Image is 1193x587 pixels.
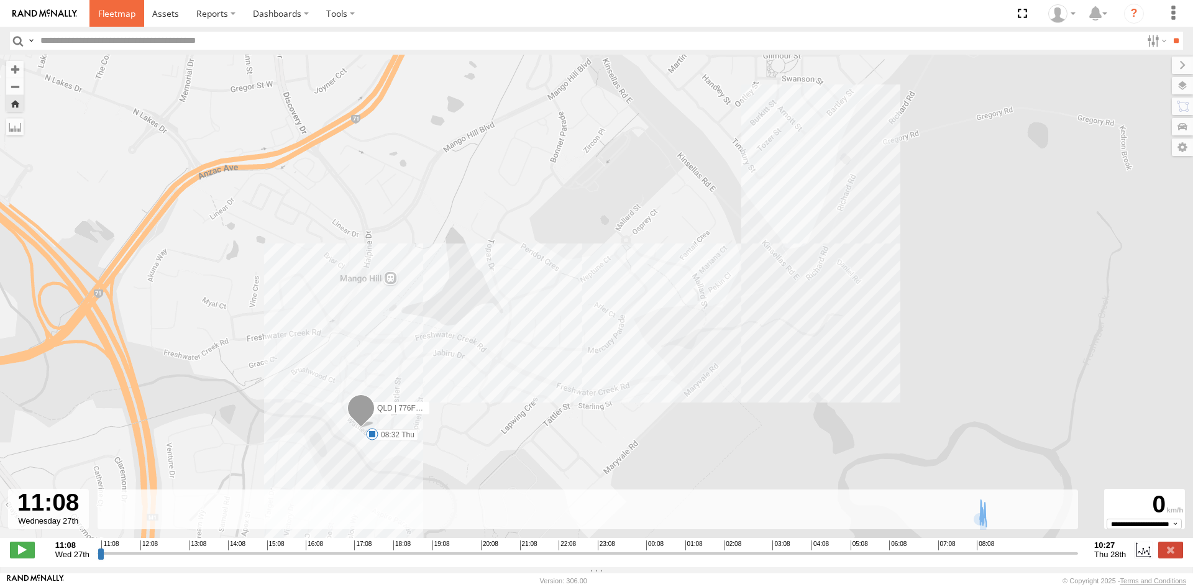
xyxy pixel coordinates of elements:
[1120,577,1186,585] a: Terms and Conditions
[140,540,158,550] span: 12:08
[520,540,537,550] span: 21:08
[228,540,245,550] span: 14:08
[267,540,285,550] span: 15:08
[1158,542,1183,558] label: Close
[724,540,741,550] span: 02:08
[6,61,24,78] button: Zoom in
[1063,577,1186,585] div: © Copyright 2025 -
[938,540,956,550] span: 07:08
[393,540,411,550] span: 18:08
[55,550,89,559] span: Wed 27th Aug 2025
[977,540,994,550] span: 08:08
[55,540,89,550] strong: 11:08
[1124,4,1144,24] i: ?
[101,540,119,550] span: 11:08
[559,540,576,550] span: 22:08
[306,540,323,550] span: 16:08
[12,9,77,18] img: rand-logo.svg
[432,540,450,550] span: 19:08
[540,577,587,585] div: Version: 306.00
[10,542,35,558] label: Play/Stop
[377,404,457,412] span: QLD | 776FX6 | Naveen
[1044,4,1080,23] div: Arliah Norris
[772,540,790,550] span: 03:08
[354,540,372,550] span: 17:08
[7,575,64,587] a: Visit our Website
[1172,139,1193,156] label: Map Settings
[646,540,664,550] span: 00:08
[26,32,36,50] label: Search Query
[1142,32,1169,50] label: Search Filter Options
[1106,491,1183,519] div: 0
[598,540,615,550] span: 23:08
[481,540,498,550] span: 20:08
[6,78,24,95] button: Zoom out
[685,540,703,550] span: 01:08
[372,429,418,440] label: 08:32 Thu
[6,95,24,112] button: Zoom Home
[6,118,24,135] label: Measure
[811,540,829,550] span: 04:08
[851,540,868,550] span: 05:08
[889,540,907,550] span: 06:08
[1094,550,1126,559] span: Thu 28th Aug 2025
[1094,540,1126,550] strong: 10:27
[189,540,206,550] span: 13:08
